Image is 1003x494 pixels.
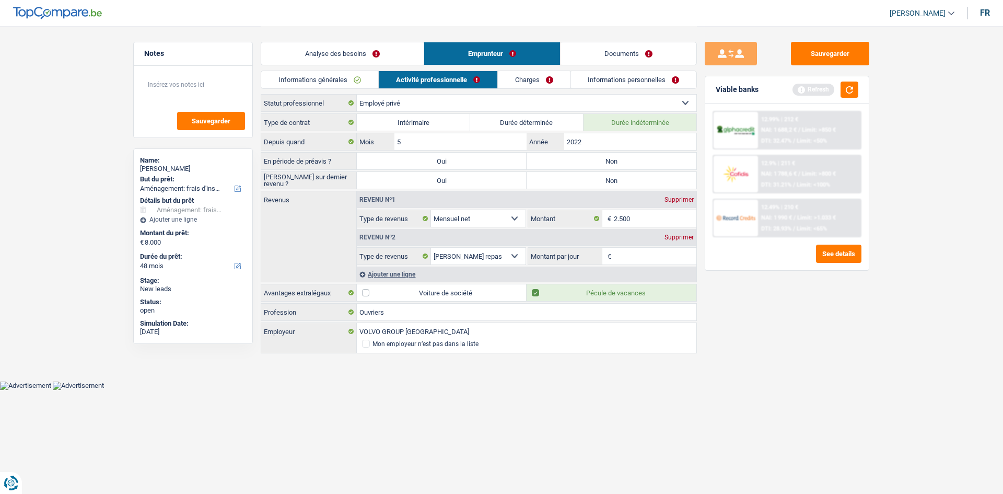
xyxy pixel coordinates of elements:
label: Durée indéterminée [584,114,697,131]
img: TopCompare Logo [13,7,102,19]
label: Pécule de vacances [527,284,696,301]
label: Montant [528,210,602,227]
label: Voiture de société [357,284,527,301]
span: / [798,170,800,177]
img: Advertisement [53,382,104,390]
label: Non [527,172,696,189]
label: Non [527,153,696,169]
div: Détails but du prêt [140,197,246,205]
input: AAAA [564,133,696,150]
span: / [798,127,800,133]
label: Employeur [261,323,357,340]
span: / [794,214,796,221]
span: Limit: >850 € [802,127,836,133]
label: Durée du prêt: [140,252,244,261]
div: New leads [140,285,246,293]
label: Depuis quand [261,133,357,150]
span: NAI: 1 990 € [761,214,792,221]
div: Simulation Date: [140,319,246,328]
span: € [140,238,144,247]
div: Status: [140,298,246,306]
label: Mois [357,133,394,150]
label: Durée déterminée [470,114,584,131]
a: Documents [561,42,696,65]
span: Limit: <50% [797,137,827,144]
div: open [140,306,246,315]
div: [DATE] [140,328,246,336]
label: [PERSON_NAME] sur dernier revenu ? [261,172,357,189]
label: Intérimaire [357,114,470,131]
a: Informations générales [261,71,378,88]
button: Sauvegarder [791,42,869,65]
span: / [793,181,795,188]
label: Avantages extralégaux [261,284,357,301]
span: Limit: >1.033 € [797,214,836,221]
input: Cherchez votre employeur [357,323,696,340]
div: Ajouter une ligne [140,216,246,223]
div: Name: [140,156,246,165]
input: MM [394,133,527,150]
a: Emprunteur [424,42,560,65]
div: 12.49% | 210 € [761,204,798,211]
span: [PERSON_NAME] [890,9,946,18]
div: Stage: [140,277,246,285]
label: Statut professionnel [261,95,357,111]
label: Montant par jour [528,248,602,265]
div: Ajouter une ligne [357,267,696,282]
img: AlphaCredit [716,124,755,136]
img: Record Credits [716,208,755,227]
span: NAI: 1 688,2 € [761,127,797,133]
label: Revenus [261,191,356,203]
span: € [602,210,614,227]
label: Profession [261,304,357,320]
span: / [793,137,795,144]
div: Supprimer [662,197,696,203]
div: Supprimer [662,234,696,240]
label: Type de revenus [357,248,431,265]
span: / [793,225,795,232]
span: Sauvegarder [192,118,230,124]
label: Type de revenus [357,210,431,227]
span: Limit: <100% [797,181,830,188]
div: Mon employeur n’est pas dans la liste [372,341,479,347]
h5: Notes [144,49,242,58]
label: En période de préavis ? [261,153,357,169]
label: Année [527,133,564,150]
span: DTI: 28.93% [761,225,791,232]
img: Cofidis [716,164,755,183]
a: Analyse des besoins [261,42,424,65]
div: Viable banks [716,85,759,94]
span: Limit: <65% [797,225,827,232]
a: [PERSON_NAME] [881,5,954,22]
label: But du prêt: [140,175,244,183]
span: DTI: 31.21% [761,181,791,188]
div: 12.99% | 212 € [761,116,798,123]
span: DTI: 32.47% [761,137,791,144]
div: 12.9% | 211 € [761,160,795,167]
label: Oui [357,153,527,169]
div: [PERSON_NAME] [140,165,246,173]
span: Limit: >800 € [802,170,836,177]
span: € [602,248,614,265]
span: NAI: 1 788,6 € [761,170,797,177]
label: Type de contrat [261,114,357,131]
a: Activité professionnelle [379,71,497,88]
a: Informations personnelles [571,71,697,88]
div: Revenu nº1 [357,197,398,203]
div: Refresh [792,84,834,95]
button: See details [816,245,861,263]
label: Montant du prêt: [140,229,244,237]
a: Charges [498,71,570,88]
div: fr [980,8,990,18]
div: Revenu nº2 [357,234,398,240]
label: Oui [357,172,527,189]
button: Sauvegarder [177,112,245,130]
